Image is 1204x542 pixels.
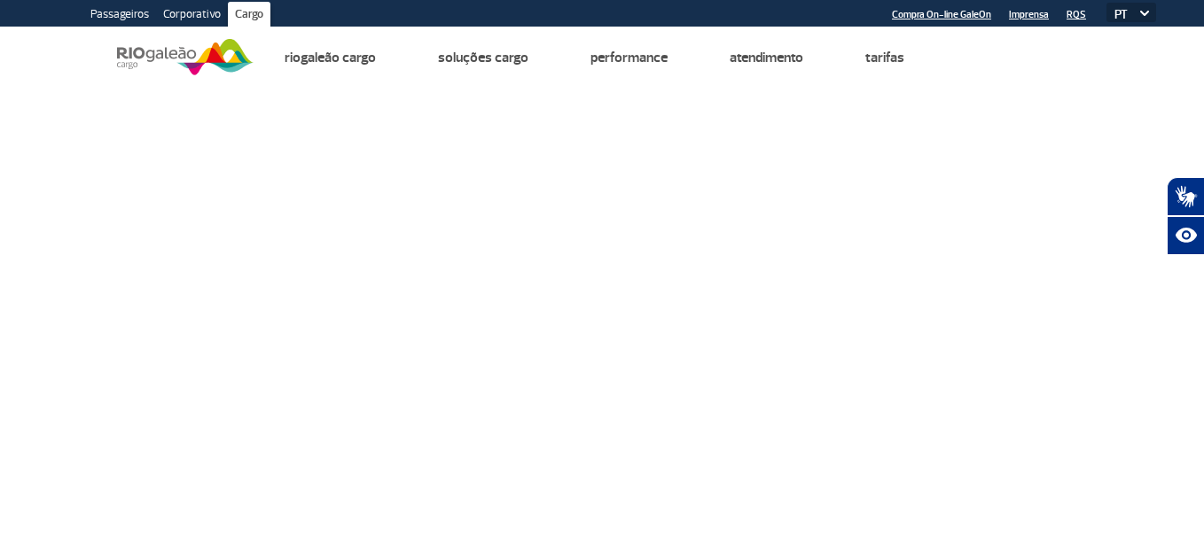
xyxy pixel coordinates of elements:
[83,2,156,30] a: Passageiros
[1067,9,1086,20] a: RQS
[438,49,528,66] a: Soluções Cargo
[730,49,803,66] a: Atendimento
[1167,177,1204,255] div: Plugin de acessibilidade da Hand Talk.
[228,2,270,30] a: Cargo
[892,9,991,20] a: Compra On-line GaleOn
[156,2,228,30] a: Corporativo
[865,49,904,66] a: Tarifas
[590,49,668,66] a: Performance
[1167,177,1204,216] button: Abrir tradutor de língua de sinais.
[1167,216,1204,255] button: Abrir recursos assistivos.
[1009,9,1049,20] a: Imprensa
[285,49,376,66] a: Riogaleão Cargo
